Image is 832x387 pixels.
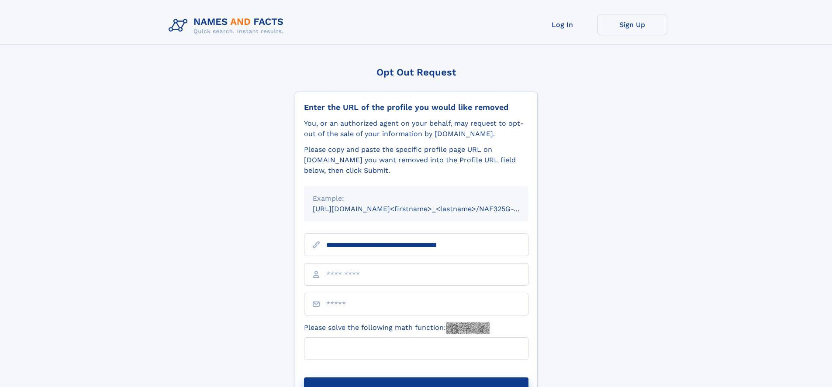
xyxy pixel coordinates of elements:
div: Enter the URL of the profile you would like removed [304,103,528,112]
img: Logo Names and Facts [165,14,291,38]
div: Opt Out Request [295,67,538,78]
small: [URL][DOMAIN_NAME]<firstname>_<lastname>/NAF325G-xxxxxxxx [313,205,545,213]
div: Example: [313,193,520,204]
div: Please copy and paste the specific profile page URL on [DOMAIN_NAME] you want removed into the Pr... [304,144,528,176]
a: Log In [528,14,597,35]
div: You, or an authorized agent on your behalf, may request to opt-out of the sale of your informatio... [304,118,528,139]
label: Please solve the following math function: [304,322,490,334]
a: Sign Up [597,14,667,35]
